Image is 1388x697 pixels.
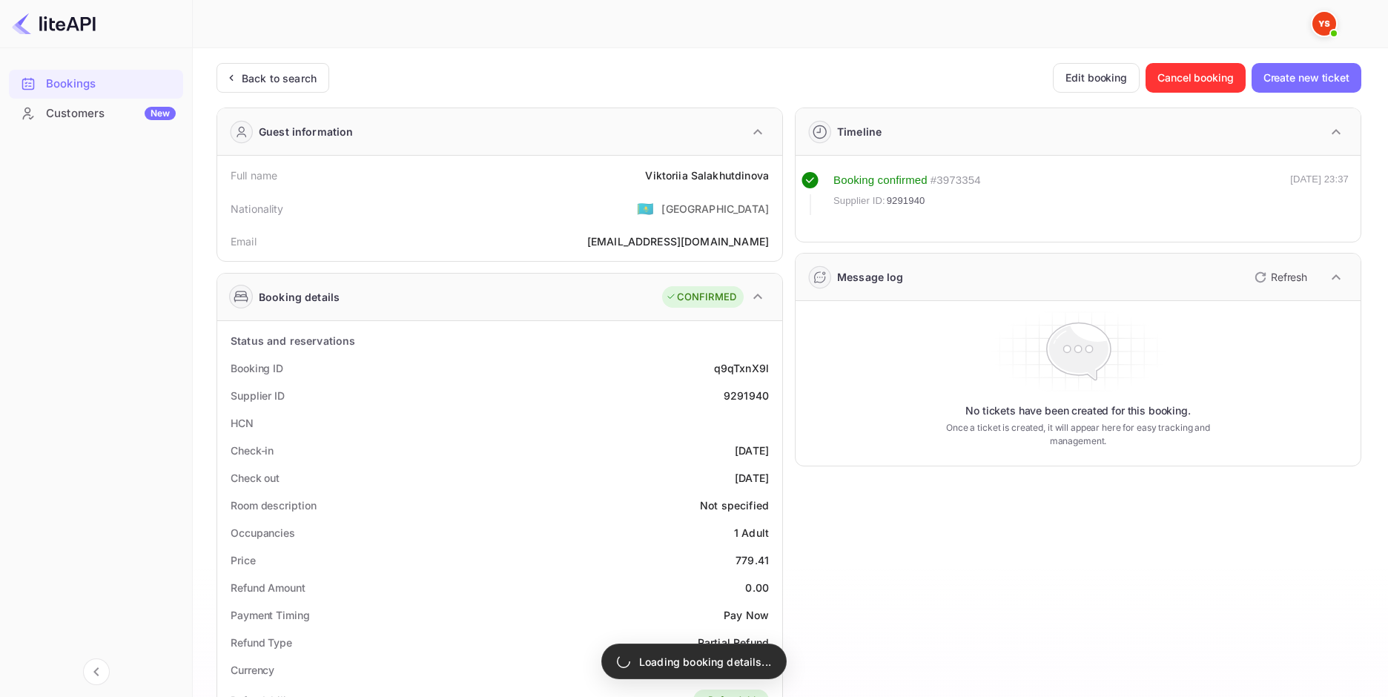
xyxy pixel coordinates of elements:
[9,70,183,97] a: Bookings
[639,654,771,670] p: Loading booking details...
[231,168,277,183] div: Full name
[698,635,769,650] div: Partial Refund
[231,662,274,678] div: Currency
[46,76,176,93] div: Bookings
[637,195,654,222] span: United States
[231,525,295,541] div: Occupancies
[83,658,110,685] button: Collapse navigation
[724,388,769,403] div: 9291940
[1271,269,1307,285] p: Refresh
[231,333,355,348] div: Status and reservations
[837,269,904,285] div: Message log
[735,470,769,486] div: [DATE]
[231,234,257,249] div: Email
[700,498,769,513] div: Not specified
[259,289,340,305] div: Booking details
[833,194,885,208] span: Supplier ID:
[231,360,283,376] div: Booking ID
[587,234,769,249] div: [EMAIL_ADDRESS][DOMAIN_NAME]
[231,580,305,595] div: Refund Amount
[724,607,769,623] div: Pay Now
[12,12,96,36] img: LiteAPI logo
[887,194,925,208] span: 9291940
[736,552,769,568] div: 779.41
[745,580,769,595] div: 0.00
[231,607,310,623] div: Payment Timing
[734,525,769,541] div: 1 Adult
[231,201,284,217] div: Nationality
[1053,63,1140,93] button: Edit booking
[231,415,254,431] div: HCN
[231,470,280,486] div: Check out
[46,105,176,122] div: Customers
[9,99,183,128] div: CustomersNew
[1312,12,1336,36] img: Yandex Support
[259,124,354,139] div: Guest information
[666,290,736,305] div: CONFIRMED
[231,443,274,458] div: Check-in
[931,172,981,189] div: # 3973354
[661,201,769,217] div: [GEOGRAPHIC_DATA]
[1146,63,1246,93] button: Cancel booking
[714,360,769,376] div: q9qTxnX9l
[9,70,183,99] div: Bookings
[231,498,316,513] div: Room description
[926,421,1230,448] p: Once a ticket is created, it will appear here for easy tracking and management.
[1246,265,1313,289] button: Refresh
[9,99,183,127] a: CustomersNew
[145,107,176,120] div: New
[965,403,1191,418] p: No tickets have been created for this booking.
[735,443,769,458] div: [DATE]
[645,168,769,183] div: Viktoriia Salakhutdinova
[1252,63,1361,93] button: Create new ticket
[833,172,928,189] div: Booking confirmed
[1290,172,1349,215] div: [DATE] 23:37
[231,552,256,568] div: Price
[231,635,292,650] div: Refund Type
[242,70,317,86] div: Back to search
[837,124,882,139] div: Timeline
[231,388,285,403] div: Supplier ID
